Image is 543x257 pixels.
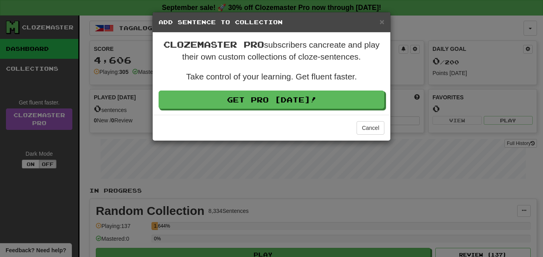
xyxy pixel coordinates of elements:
[159,18,384,26] h5: Add Sentence to Collection
[163,39,264,49] span: Clozemaster Pro
[159,39,384,63] p: subscribers can create and play their own custom collections of cloze-sentences.
[159,71,384,83] p: Take control of your learning. Get fluent faster.
[159,91,384,109] a: Get Pro [DATE]!
[380,17,384,26] button: Close
[357,121,384,135] button: Cancel
[380,17,384,26] span: ×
